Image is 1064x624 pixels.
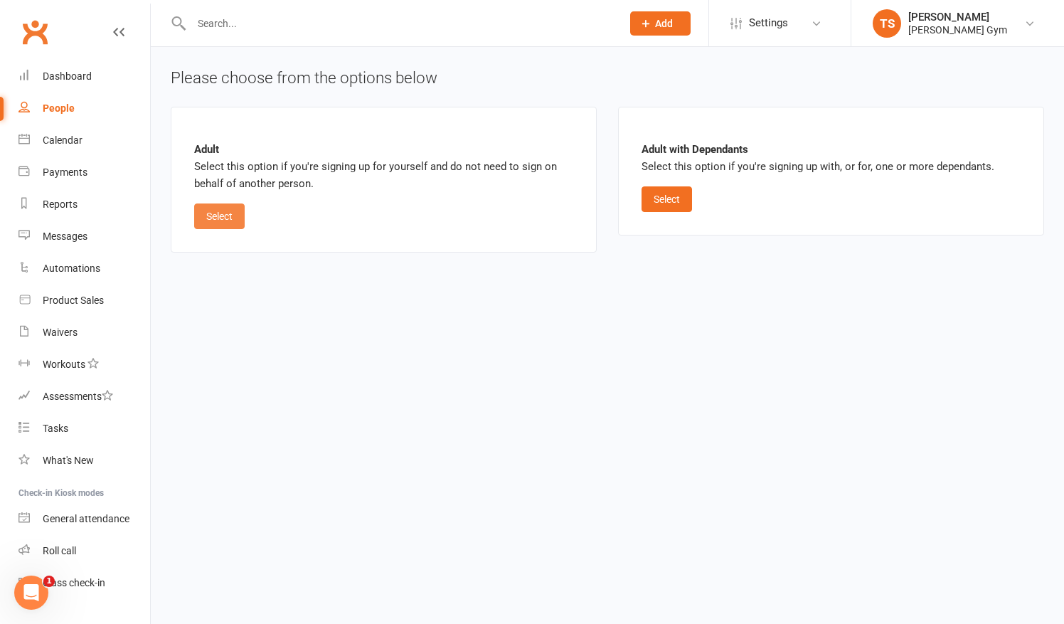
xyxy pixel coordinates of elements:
[43,327,78,338] div: Waivers
[43,577,105,588] div: Class check-in
[18,189,150,221] a: Reports
[194,141,573,192] p: Select this option if you're signing up for yourself and do not need to sign on behalf of another...
[18,413,150,445] a: Tasks
[43,199,78,210] div: Reports
[43,545,76,556] div: Roll call
[642,143,748,156] strong: Adult with Dependants
[18,381,150,413] a: Assessments
[655,18,673,29] span: Add
[18,221,150,253] a: Messages
[18,125,150,157] a: Calendar
[18,60,150,92] a: Dashboard
[642,186,692,212] button: Select
[642,141,1021,175] p: Select this option if you're signing up with, or for, one or more dependants.
[908,23,1007,36] div: [PERSON_NAME] Gym
[18,285,150,317] a: Product Sales
[43,231,87,242] div: Messages
[18,92,150,125] a: People
[18,157,150,189] a: Payments
[43,166,87,178] div: Payments
[18,567,150,599] a: Class kiosk mode
[18,445,150,477] a: What's New
[43,576,55,587] span: 1
[18,503,150,535] a: General attendance kiosk mode
[43,134,83,146] div: Calendar
[43,423,68,434] div: Tasks
[43,263,100,274] div: Automations
[187,14,612,33] input: Search...
[630,11,691,36] button: Add
[908,11,1007,23] div: [PERSON_NAME]
[873,9,901,38] div: TS
[18,317,150,349] a: Waivers
[171,67,1044,90] div: Please choose from the options below
[749,7,788,39] span: Settings
[43,70,92,82] div: Dashboard
[194,203,245,229] button: Select
[43,513,129,524] div: General attendance
[18,253,150,285] a: Automations
[18,349,150,381] a: Workouts
[43,102,75,114] div: People
[43,359,85,370] div: Workouts
[17,14,53,50] a: Clubworx
[18,535,150,567] a: Roll call
[14,576,48,610] iframe: Intercom live chat
[43,295,104,306] div: Product Sales
[43,391,113,402] div: Assessments
[43,455,94,466] div: What's New
[194,143,219,156] strong: Adult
